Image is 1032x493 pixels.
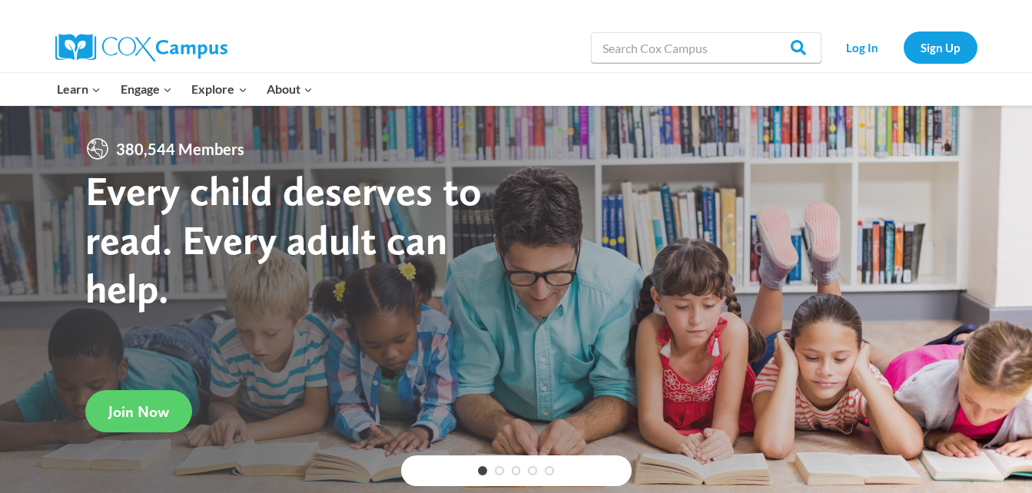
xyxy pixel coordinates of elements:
span: About [267,79,313,99]
span: 380,544 Members [110,137,251,161]
a: Join Now [85,390,192,432]
span: Join Now [108,402,169,421]
img: Cox Campus [55,34,227,61]
a: 1 [478,466,487,475]
input: Search Cox Campus [591,32,821,63]
span: Explore [191,79,247,99]
a: Log In [829,31,896,63]
a: 5 [545,466,554,475]
a: Sign Up [904,31,977,63]
nav: Secondary Navigation [829,31,977,63]
nav: Primary Navigation [48,73,323,105]
a: 2 [495,466,504,475]
span: Learn [57,79,101,99]
strong: Every child deserves to read. Every adult can help. [85,166,482,313]
a: 3 [512,466,521,475]
span: Engage [121,79,172,99]
a: 4 [528,466,537,475]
